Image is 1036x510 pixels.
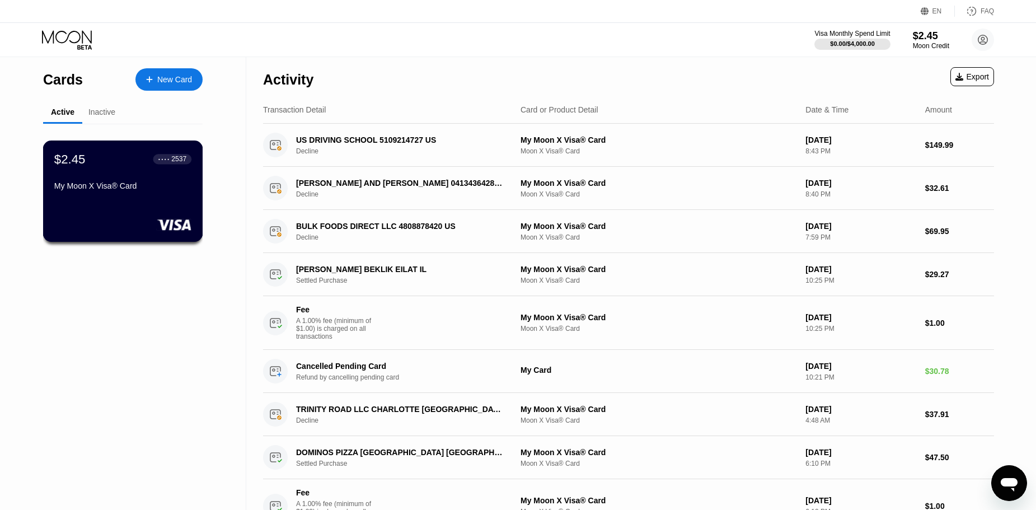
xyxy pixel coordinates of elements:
div: EN [932,7,942,15]
div: $29.27 [925,270,994,279]
div: DOMINOS PIZZA [GEOGRAPHIC_DATA] [GEOGRAPHIC_DATA] [296,448,504,457]
div: Cancelled Pending CardRefund by cancelling pending cardMy Card[DATE]10:21 PM$30.78 [263,350,994,393]
div: Inactive [88,107,115,116]
div: Active [51,107,74,116]
div: $149.99 [925,141,994,149]
div: [PERSON_NAME] BEKLIK EILAT ILSettled PurchaseMy Moon X Visa® CardMoon X Visa® Card[DATE]10:25 PM$... [263,253,994,296]
div: BULK FOODS DIRECT LLC 4808878420 USDeclineMy Moon X Visa® CardMoon X Visa® Card[DATE]7:59 PM$69.95 [263,210,994,253]
div: [PERSON_NAME] AND [PERSON_NAME] 0413436428 AUDeclineMy Moon X Visa® CardMoon X Visa® Card[DATE]8:... [263,167,994,210]
div: $1.00 [925,319,994,327]
div: DOMINOS PIZZA [GEOGRAPHIC_DATA] [GEOGRAPHIC_DATA]Settled PurchaseMy Moon X Visa® CardMoon X Visa®... [263,436,994,479]
div: Visa Monthly Spend Limit$0.00/$4,000.00 [814,30,890,50]
div: TRINITY ROAD LLC CHARLOTTE [GEOGRAPHIC_DATA] [296,405,504,414]
div: Export [950,67,994,86]
div: $0.00 / $4,000.00 [830,40,875,47]
div: Export [955,72,989,81]
div: BULK FOODS DIRECT LLC 4808878420 US [296,222,504,231]
div: $32.61 [925,184,994,193]
div: 4:48 AM [805,417,916,424]
div: New Card [135,68,203,91]
div: Cancelled Pending Card [296,362,504,371]
div: My Moon X Visa® Card [521,405,796,414]
div: Transaction Detail [263,105,326,114]
div: 10:21 PM [805,373,916,381]
div: $2.45 [913,30,949,42]
div: Refund by cancelling pending card [296,373,520,381]
div: Decline [296,233,520,241]
div: [DATE] [805,496,916,505]
div: TRINITY ROAD LLC CHARLOTTE [GEOGRAPHIC_DATA]DeclineMy Moon X Visa® CardMoon X Visa® Card[DATE]4:4... [263,393,994,436]
div: My Moon X Visa® Card [521,179,796,188]
div: 10:25 PM [805,277,916,284]
div: EN [921,6,955,17]
div: [DATE] [805,222,916,231]
div: 6:10 PM [805,460,916,467]
div: Moon X Visa® Card [521,417,796,424]
div: Moon X Visa® Card [521,190,796,198]
div: Settled Purchase [296,460,520,467]
div: My Moon X Visa® Card [521,135,796,144]
div: Card or Product Detail [521,105,598,114]
iframe: Button to launch messaging window [991,465,1027,501]
div: $37.91 [925,410,994,419]
div: $30.78 [925,367,994,376]
div: Activity [263,72,313,88]
div: Amount [925,105,952,114]
div: [DATE] [805,362,916,371]
div: $69.95 [925,227,994,236]
div: Decline [296,417,520,424]
div: My Moon X Visa® Card [521,313,796,322]
div: My Moon X Visa® Card [521,222,796,231]
div: Moon Credit [913,42,949,50]
div: [DATE] [805,313,916,322]
div: $2.45Moon Credit [913,30,949,50]
div: US DRIVING SCHOOL 5109214727 US [296,135,504,144]
div: Moon X Visa® Card [521,460,796,467]
div: [PERSON_NAME] BEKLIK EILAT IL [296,265,504,274]
div: FAQ [955,6,994,17]
div: Date & Time [805,105,849,114]
div: My Moon X Visa® Card [54,181,191,190]
div: Visa Monthly Spend Limit [814,30,890,38]
div: [DATE] [805,265,916,274]
div: My Moon X Visa® Card [521,496,796,505]
div: Moon X Visa® Card [521,233,796,241]
div: 8:40 PM [805,190,916,198]
div: Moon X Visa® Card [521,147,796,155]
div: [DATE] [805,179,916,188]
div: 7:59 PM [805,233,916,241]
div: ● ● ● ● [158,157,170,161]
div: Decline [296,147,520,155]
div: My Card [521,366,796,375]
div: $2.45 [54,152,86,166]
div: 10:25 PM [805,325,916,333]
div: Fee [296,488,374,497]
div: US DRIVING SCHOOL 5109214727 USDeclineMy Moon X Visa® CardMoon X Visa® Card[DATE]8:43 PM$149.99 [263,124,994,167]
div: [DATE] [805,135,916,144]
div: $47.50 [925,453,994,462]
div: 2537 [171,155,186,163]
div: [PERSON_NAME] AND [PERSON_NAME] 0413436428 AU [296,179,504,188]
div: [DATE] [805,405,916,414]
div: [DATE] [805,448,916,457]
div: 8:43 PM [805,147,916,155]
div: $2.45● ● ● ●2537My Moon X Visa® Card [44,141,202,241]
div: FAQ [981,7,994,15]
div: New Card [157,75,192,85]
div: My Moon X Visa® Card [521,265,796,274]
div: Settled Purchase [296,277,520,284]
div: Cards [43,72,83,88]
div: Moon X Visa® Card [521,277,796,284]
div: My Moon X Visa® Card [521,448,796,457]
div: Decline [296,190,520,198]
div: FeeA 1.00% fee (minimum of $1.00) is charged on all transactionsMy Moon X Visa® CardMoon X Visa® ... [263,296,994,350]
div: Fee [296,305,374,314]
div: A 1.00% fee (minimum of $1.00) is charged on all transactions [296,317,380,340]
div: Moon X Visa® Card [521,325,796,333]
